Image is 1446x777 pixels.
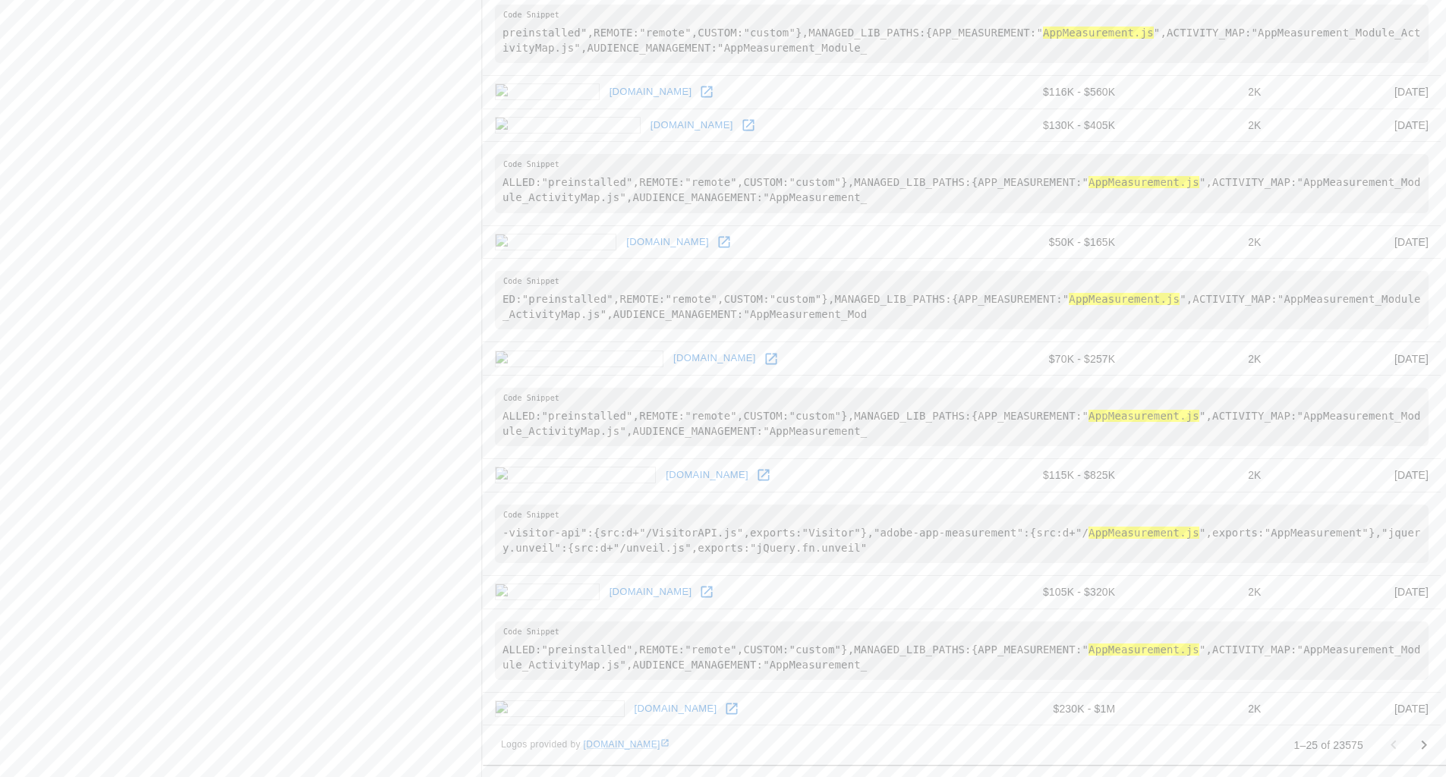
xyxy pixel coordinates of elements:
a: Open econsultancy.com in new window [760,348,783,370]
hl: AppMeasurement.js [1088,643,1199,656]
a: Open sap.com in new window [695,580,718,603]
a: Open nbc.com in new window [695,80,718,103]
img: econsultancy.com icon [495,351,663,367]
a: [DOMAIN_NAME] [631,697,721,721]
td: [DATE] [1274,575,1441,609]
td: [DATE] [1274,75,1441,109]
img: nbc.com icon [495,83,600,100]
a: [DOMAIN_NAME] [606,80,696,104]
iframe: Drift Widget Chat Controller [1370,669,1428,727]
td: $230K - $1M [972,692,1127,725]
hl: AppMeasurement.js [1043,27,1154,39]
td: 2K [1127,575,1273,609]
td: 2K [1127,342,1273,376]
img: prweb.com icon [495,234,616,250]
td: [DATE] [1274,342,1441,376]
td: 2K [1127,459,1273,492]
pre: ALLED:"preinstalled",REMOTE:"remote",CUSTOM:"custom"},MANAGED_LIB_PATHS:{APP_MEASUREMENT:" ",ACTI... [495,621,1429,680]
hl: AppMeasurement.js [1069,293,1180,305]
a: [DOMAIN_NAME] [669,347,760,370]
img: sap.com icon [495,584,600,600]
td: 2K [1127,692,1273,725]
a: [DOMAIN_NAME] [606,580,696,604]
td: $115K - $825K [972,459,1127,492]
pre: ED:"preinstalled",REMOTE:"remote",CUSTOM:"custom"},MANAGED_LIB_PATHS:{APP_MEASUREMENT:" ",ACTIVIT... [495,271,1429,329]
img: foxbusiness.com icon [495,467,656,483]
a: Open prweb.com in new window [713,231,736,253]
pre: -visitor-api":{src:d+"/VisitorAPI.js",exports:"Visitor"},"adobe-app-measurement":{src:d+"/ ",expo... [495,505,1429,563]
hl: AppMeasurement.js [1088,527,1199,539]
a: [DOMAIN_NAME] [584,739,669,750]
a: Open digicert.com in new window [720,697,743,720]
td: 2K [1127,109,1273,142]
pre: preinstalled",REMOTE:"remote",CUSTOM:"custom"},MANAGED_LIB_PATHS:{APP_MEASUREMENT:" ",ACTIVITY_MA... [495,5,1429,63]
td: 2K [1127,225,1273,259]
td: $116K - $560K [972,75,1127,109]
hl: AppMeasurement.js [1088,176,1199,188]
pre: ALLED:"preinstalled",REMOTE:"remote",CUSTOM:"custom"},MANAGED_LIB_PATHS:{APP_MEASUREMENT:" ",ACTI... [495,388,1429,446]
a: [DOMAIN_NAME] [622,231,713,254]
img: digicert.com icon [495,700,625,717]
td: $130K - $405K [972,109,1127,142]
pre: ALLED:"preinstalled",REMOTE:"remote",CUSTOM:"custom"},MANAGED_LIB_PATHS:{APP_MEASUREMENT:" ",ACTI... [495,154,1429,212]
td: $105K - $320K [972,575,1127,609]
a: Open csmonitor.com in new window [737,114,760,137]
a: [DOMAIN_NAME] [647,114,737,137]
td: 2K [1127,75,1273,109]
td: $50K - $165K [972,225,1127,259]
td: [DATE] [1274,225,1441,259]
p: 1–25 of 23575 [1294,738,1363,753]
td: $70K - $257K [972,342,1127,376]
td: [DATE] [1274,692,1441,725]
button: Go to next page [1409,730,1439,760]
a: [DOMAIN_NAME] [662,464,752,487]
hl: AppMeasurement.js [1088,410,1199,422]
span: Logos provided by [501,738,669,753]
td: [DATE] [1274,109,1441,142]
td: [DATE] [1274,459,1441,492]
img: csmonitor.com icon [495,117,641,134]
a: Open foxbusiness.com in new window [752,464,775,486]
